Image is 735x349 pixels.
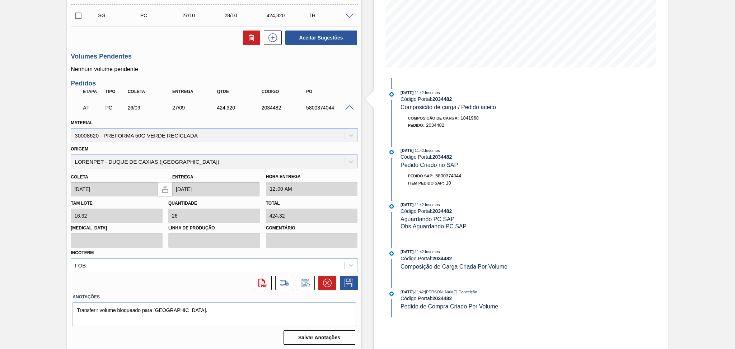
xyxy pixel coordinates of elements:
[304,105,355,111] div: 5800374044
[424,90,440,95] span: : Insumos
[432,256,452,261] strong: 2034482
[265,13,312,18] div: 424,320
[401,104,496,110] span: Composicão de carga / Pedido aceito
[432,296,452,301] strong: 2034482
[435,173,461,178] span: 5800374044
[83,105,103,111] p: AF
[401,256,571,261] div: Código Portal:
[414,203,424,207] span: - 11:42
[285,31,357,45] button: Aceitar Sugestões
[215,105,265,111] div: 424,320
[389,292,394,296] img: atual
[401,162,458,168] span: Pedido Criado no SAP
[81,100,104,116] div: Aguardando Faturamento
[293,276,315,290] div: Informar alteração no pedido
[432,154,452,160] strong: 2034482
[71,182,158,196] input: dd/mm/yyyy
[424,148,440,153] span: : Insumos
[161,185,169,194] img: locked
[304,89,355,94] div: PO
[408,123,425,127] span: Pedido :
[260,105,310,111] div: 2034482
[282,30,358,46] div: Aceitar Sugestões
[389,204,394,209] img: atual
[71,201,92,206] label: Tam lote
[266,223,358,233] label: Comentário
[71,250,94,255] label: Incoterm
[401,203,413,207] span: [DATE]
[401,296,571,301] div: Código Portal:
[315,276,336,290] div: Cancelar pedido
[181,13,228,18] div: 27/10/2025
[432,208,452,214] strong: 2034482
[401,148,413,153] span: [DATE]
[414,149,424,153] span: - 11:42
[96,13,144,18] div: Sugestão Criada
[139,13,186,18] div: Pedido de Compra
[72,292,356,302] label: Anotações
[401,303,498,310] span: Pedido de Compra Criado Por Volume
[168,223,260,233] label: Linha de Produção
[72,302,356,326] textarea: Transferir volume bloqueado para [GEOGRAPHIC_DATA].
[401,250,413,254] span: [DATE]
[126,105,176,111] div: 26/09/2025
[424,290,477,294] span: : [PERSON_NAME] Conceição
[71,223,163,233] label: [MEDICAL_DATA]
[71,53,357,60] h3: Volumes Pendentes
[126,89,176,94] div: Coleta
[71,80,357,87] h3: Pedidos
[215,89,265,94] div: Qtde
[460,115,479,121] span: 1841968
[432,96,452,102] strong: 2034482
[71,120,93,125] label: Material
[389,251,394,256] img: atual
[158,182,172,196] button: locked
[424,203,440,207] span: : Insumos
[103,89,127,94] div: Tipo
[401,208,571,214] div: Código Portal:
[71,146,88,152] label: Origem
[389,150,394,154] img: atual
[401,216,454,222] span: Aguardando PC SAP
[260,31,282,45] div: Nova sugestão
[172,182,259,196] input: dd/mm/yyyy
[414,290,424,294] span: - 11:42
[103,105,127,111] div: Pedido de Compra
[284,330,355,345] button: Salvar Anotações
[389,92,394,97] img: atual
[401,223,467,229] span: Obs: Aguardando PC SAP
[446,180,451,186] span: 10
[401,90,413,95] span: [DATE]
[336,276,358,290] div: Salvar Pedido
[401,96,571,102] div: Código Portal:
[223,13,270,18] div: 28/10/2025
[408,116,459,120] span: Composição de Carga :
[266,172,358,182] label: Hora Entrega
[71,66,357,73] p: Nenhum volume pendente
[414,250,424,254] span: - 11:42
[250,276,272,290] div: Abrir arquivo PDF
[414,91,424,95] span: - 11:42
[71,174,88,180] label: Coleta
[401,264,507,270] span: Composição de Carga Criada Por Volume
[170,89,221,94] div: Entrega
[408,174,434,178] span: Pedido SAP:
[426,122,444,128] span: 2034482
[401,154,571,160] div: Código Portal:
[170,105,221,111] div: 27/09/2025
[168,201,197,206] label: Quantidade
[172,174,193,180] label: Entrega
[401,290,413,294] span: [DATE]
[260,89,310,94] div: Código
[307,13,354,18] div: TH
[81,89,104,94] div: Etapa
[75,262,86,268] div: FOB
[272,276,293,290] div: Ir para Composição de Carga
[266,201,280,206] label: Total
[408,181,444,185] span: Item pedido SAP:
[424,250,440,254] span: : Insumos
[239,31,260,45] div: Excluir Sugestões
